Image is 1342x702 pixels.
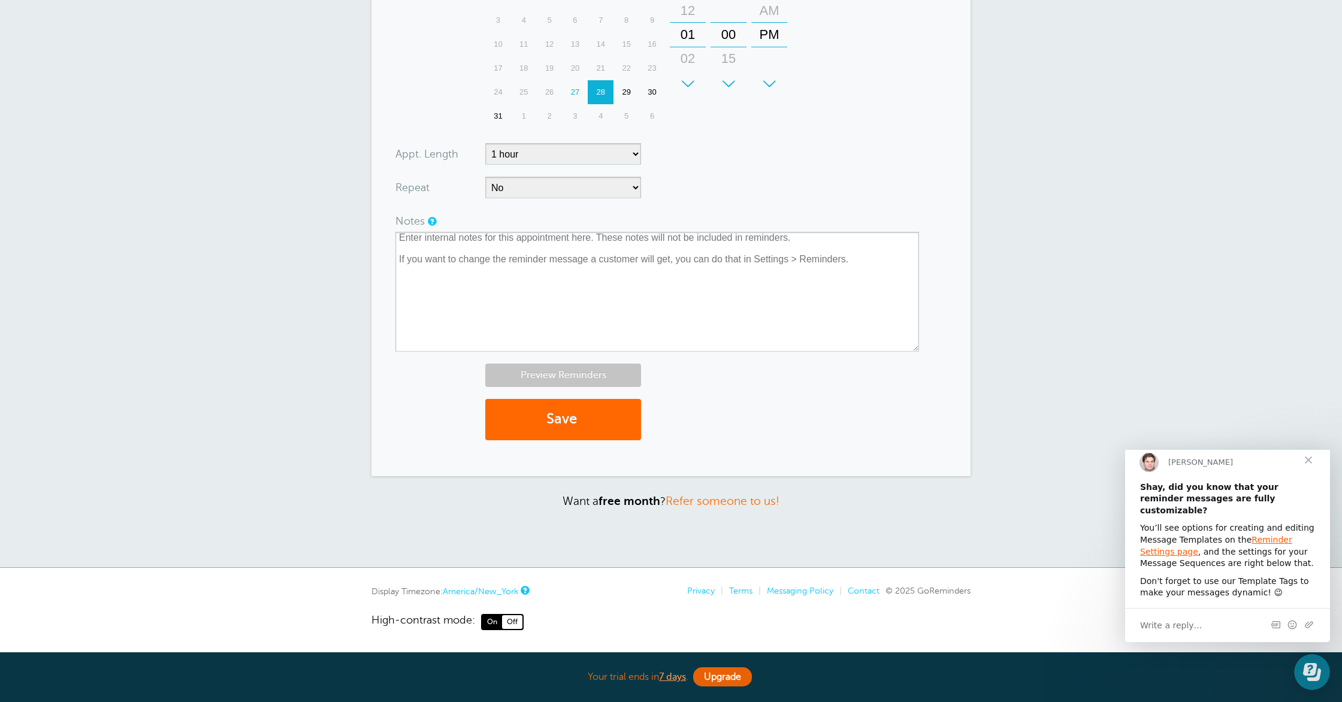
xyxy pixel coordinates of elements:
div: 15 [613,32,639,56]
div: 23 [639,56,665,80]
li: | [833,586,842,596]
div: Monday, August 4 [511,8,537,32]
label: Notes [395,216,425,226]
div: Today, Wednesday, August 27 [563,80,588,104]
div: Saturday, August 30 [639,80,665,104]
div: Sunday, August 10 [485,32,511,56]
div: Display Timezone: [371,586,528,597]
div: Tuesday, August 26 [537,80,563,104]
div: 10 [485,32,511,56]
div: Thursday, August 21 [588,56,613,80]
div: 31 [485,104,511,128]
div: Wednesday, August 20 [563,56,588,80]
div: 17 [485,56,511,80]
div: 8 [613,8,639,32]
div: Don't forget to use our Template Tags to make your messages dynamic! 😉 [15,126,190,149]
span: High-contrast mode: [371,614,475,630]
a: Refer someone to us! [666,495,779,507]
span: Write a reply… [15,168,77,183]
a: 7 days [659,671,686,682]
div: Saturday, August 23 [639,56,665,80]
div: Wednesday, August 13 [563,32,588,56]
span: On [482,615,502,628]
div: 20 [563,56,588,80]
a: Upgrade [693,667,752,686]
div: Thursday, August 28 [588,80,613,104]
p: Want a ? [371,494,971,508]
div: You’ll see options for creating and editing Message Templates on the , and the settings for your ... [15,72,190,119]
div: 5 [537,8,563,32]
div: Friday, August 22 [613,56,639,80]
a: This is the timezone being used to display dates and times to you on this device. Click the timez... [521,586,528,594]
iframe: Resource center [1294,654,1330,690]
div: 15 [714,47,743,71]
div: Thursday, August 14 [588,32,613,56]
div: Friday, August 29 [613,80,639,104]
strong: free month [599,495,660,507]
div: Saturday, August 9 [639,8,665,32]
label: Repeat [395,182,430,193]
div: Tuesday, August 5 [537,8,563,32]
div: Tuesday, September 2 [537,104,563,128]
div: Monday, August 18 [511,56,537,80]
a: Contact [848,586,879,595]
a: Terms [729,586,752,595]
div: Thursday, August 7 [588,8,613,32]
div: 11 [511,32,537,56]
div: Friday, September 5 [613,104,639,128]
a: High-contrast mode: On Off [371,614,971,630]
div: Saturday, September 6 [639,104,665,128]
div: 9 [639,8,665,32]
div: 01 [673,23,702,47]
div: 1 [511,104,537,128]
b: Shay, did you know that your reminder messages are fully customizable? [15,32,153,65]
div: Friday, August 15 [613,32,639,56]
div: 03 [673,71,702,95]
div: Monday, September 1 [511,104,537,128]
div: 26 [537,80,563,104]
div: 13 [563,32,588,56]
div: 12 [537,32,563,56]
li: | [752,586,761,596]
div: PM [755,23,784,47]
a: Reminder Settings page [15,85,167,107]
a: Preview Reminders [485,364,641,387]
div: 16 [639,32,665,56]
div: Monday, August 11 [511,32,537,56]
div: Thursday, September 4 [588,104,613,128]
div: 19 [537,56,563,80]
div: 3 [563,104,588,128]
div: 30 [714,71,743,95]
div: 7 [588,8,613,32]
div: Tuesday, August 19 [537,56,563,80]
div: 25 [511,80,537,104]
div: Monday, August 25 [511,80,537,104]
div: 5 [613,104,639,128]
div: 27 [563,80,588,104]
a: Notes are for internal use only, and are not visible to your clients. [428,217,435,225]
div: 00 [714,23,743,47]
div: 14 [588,32,613,56]
div: 4 [588,104,613,128]
div: Sunday, August 3 [485,8,511,32]
span: Off [502,615,522,628]
div: 22 [613,56,639,80]
div: Saturday, August 16 [639,32,665,56]
div: 28 [588,80,613,104]
div: 02 [673,47,702,71]
div: 30 [639,80,665,104]
div: Tuesday, August 12 [537,32,563,56]
div: Sunday, August 17 [485,56,511,80]
div: Your trial ends in . [371,664,971,690]
div: 29 [613,80,639,104]
span: © 2025 GoReminders [885,586,971,595]
button: Save [485,399,641,440]
div: 24 [485,80,511,104]
div: 2 [537,104,563,128]
div: 21 [588,56,613,80]
div: Wednesday, August 6 [563,8,588,32]
div: Wednesday, September 3 [563,104,588,128]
